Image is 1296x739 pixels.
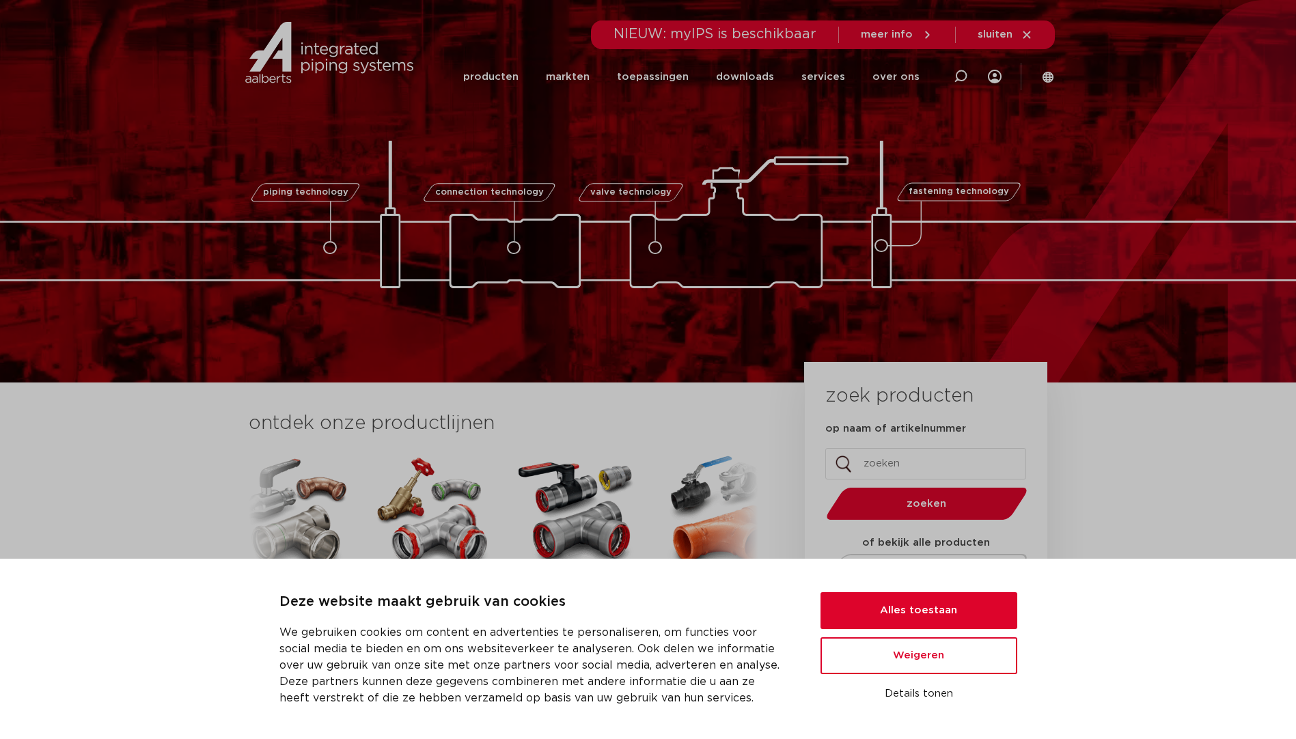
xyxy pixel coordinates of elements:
span: connection technology [435,188,543,197]
h3: ontdek onze productlijnen [249,410,758,437]
a: VSHXPress [228,451,351,659]
a: VSHPowerPress [515,451,638,659]
p: We gebruiken cookies om content en advertenties te personaliseren, om functies voor social media ... [279,624,788,706]
a: VSHSudoPress [372,451,495,659]
span: valve technology [590,188,672,197]
span: meer info [861,29,913,40]
div: my IPS [988,49,1002,104]
a: over ons [872,51,920,103]
a: sluiten [978,29,1033,41]
span: piping technology [263,188,348,197]
p: Deze website maakt gebruik van cookies [279,591,788,613]
a: services [801,51,845,103]
strong: of bekijk alle producten [862,538,990,548]
a: markten [546,51,590,103]
h3: zoek producten [825,382,974,410]
span: sluiten [978,29,1012,40]
a: downloads [716,51,774,103]
a: naar product catalogus [821,554,1030,589]
a: toepassingen [617,51,689,103]
a: meer info [861,29,933,41]
button: Alles toestaan [821,592,1017,629]
button: zoeken [821,486,1032,521]
button: Weigeren [821,637,1017,674]
nav: Menu [463,51,920,103]
span: fastening technology [909,188,1009,197]
span: zoeken [861,499,992,509]
input: zoeken [825,448,1026,479]
a: producten [463,51,519,103]
label: op naam of artikelnummer [825,422,966,436]
span: NIEUW: myIPS is beschikbaar [613,27,816,41]
a: VSHShurjoint [659,451,782,659]
button: Details tonen [821,682,1017,706]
